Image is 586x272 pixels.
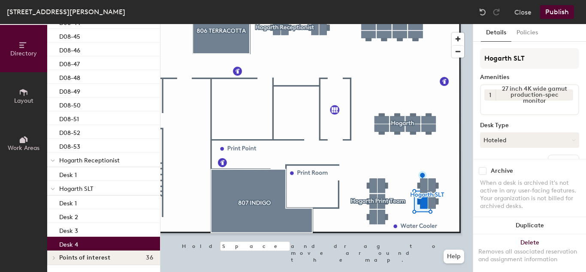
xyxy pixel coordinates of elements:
span: Work Areas [8,144,39,152]
img: Redo [492,8,501,16]
button: Publish [540,5,574,19]
button: DeleteRemoves all associated reservation and assignment information [473,234,586,272]
p: D08-51 [59,113,79,123]
div: Removes all associated reservation and assignment information [478,248,581,263]
button: Help [444,250,464,263]
p: D08-45 [59,31,80,40]
p: D08-53 [59,141,80,150]
p: D08-49 [59,86,80,95]
p: Desk 1 [59,197,77,207]
span: Layout [14,97,33,104]
button: Hoteled [480,132,579,148]
p: D08-47 [59,58,80,68]
span: Hogarth Receptionist [59,157,120,164]
button: Ungroup [548,155,579,169]
span: 1 [489,91,491,100]
div: 27 inch 4K wide gamut production-spec monitor [495,89,573,101]
div: Desk Type [480,122,579,129]
span: 36 [146,254,153,261]
div: When a desk is archived it's not active in any user-facing features. Your organization is not bil... [480,179,579,210]
span: Points of interest [59,254,110,261]
img: Undo [478,8,487,16]
button: 1 [484,89,495,101]
div: [STREET_ADDRESS][PERSON_NAME] [7,6,125,17]
button: Details [481,24,511,42]
p: Desk 2 [59,211,78,221]
button: Duplicate [473,217,586,234]
p: D08-46 [59,44,80,54]
button: Policies [511,24,543,42]
p: Desk 1 [59,169,77,179]
span: Hogarth SLT [59,185,93,193]
div: Amenities [480,74,579,81]
p: D08-52 [59,127,80,137]
div: Archive [491,168,513,174]
p: Desk 4 [59,238,78,248]
p: D08-50 [59,99,81,109]
span: Directory [10,50,37,57]
button: Close [514,5,532,19]
div: Desks [480,159,496,165]
p: Desk 3 [59,225,78,235]
p: D08-48 [59,72,80,82]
